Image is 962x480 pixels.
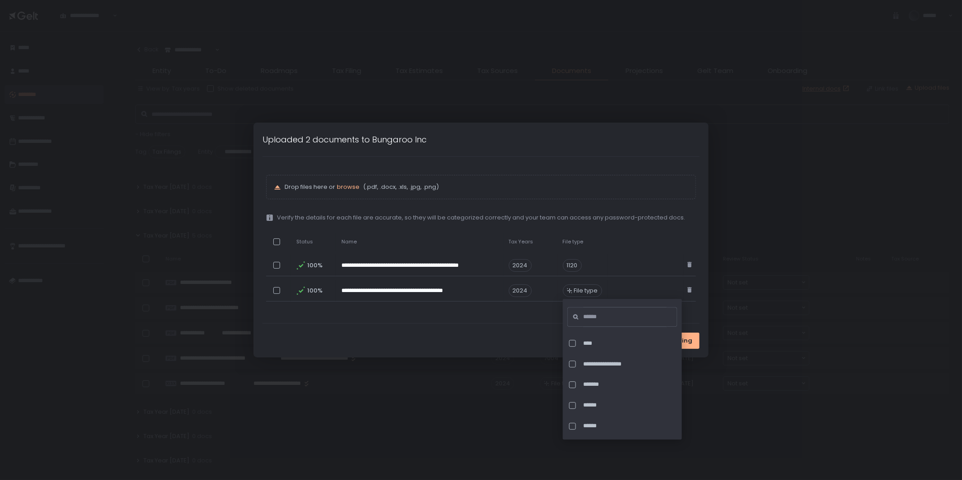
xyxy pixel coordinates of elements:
button: browse [337,183,359,191]
span: File type [574,287,598,295]
span: Tax Years [509,238,534,245]
span: 100% [307,287,322,295]
span: (.pdf, .docx, .xls, .jpg, .png) [361,183,439,191]
span: File type [563,238,584,245]
span: 100% [307,261,322,270]
p: Drop files here or [285,183,688,191]
div: 1120 [563,259,582,272]
h1: Uploaded 2 documents to Bungaroo Inc [262,133,427,146]
span: Name [341,238,357,245]
span: 2024 [509,259,532,272]
span: Status [296,238,313,245]
span: 2024 [509,284,532,297]
span: Verify the details for each file are accurate, so they will be categorized correctly and your tea... [277,214,685,222]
